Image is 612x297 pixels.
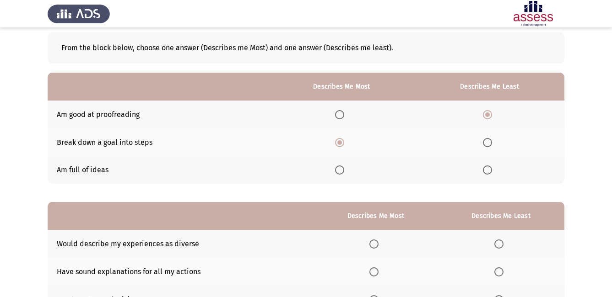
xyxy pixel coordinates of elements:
[335,138,348,146] mat-radio-group: Select an option
[369,239,382,248] mat-radio-group: Select an option
[483,138,496,146] mat-radio-group: Select an option
[335,110,348,118] mat-radio-group: Select an option
[369,267,382,276] mat-radio-group: Select an option
[494,267,507,276] mat-radio-group: Select an option
[48,258,314,286] td: Have sound explanations for all my actions
[335,165,348,174] mat-radio-group: Select an option
[314,202,438,230] th: Describes Me Most
[483,165,496,174] mat-radio-group: Select an option
[48,156,269,184] td: Am full of ideas
[502,1,564,27] img: Assessment logo of Development Assessment R1 (EN/AR)
[438,202,564,230] th: Describes Me Least
[61,43,551,52] div: From the block below, choose one answer (Describes me Most) and one answer (Describes me least).
[415,73,564,101] th: Describes Me Least
[48,230,314,258] td: Would describe my experiences as diverse
[48,128,269,156] td: Break down a goal into steps
[48,1,110,27] img: Assess Talent Management logo
[48,101,269,128] td: Am good at proofreading
[494,239,507,248] mat-radio-group: Select an option
[269,73,415,101] th: Describes Me Most
[483,110,496,118] mat-radio-group: Select an option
